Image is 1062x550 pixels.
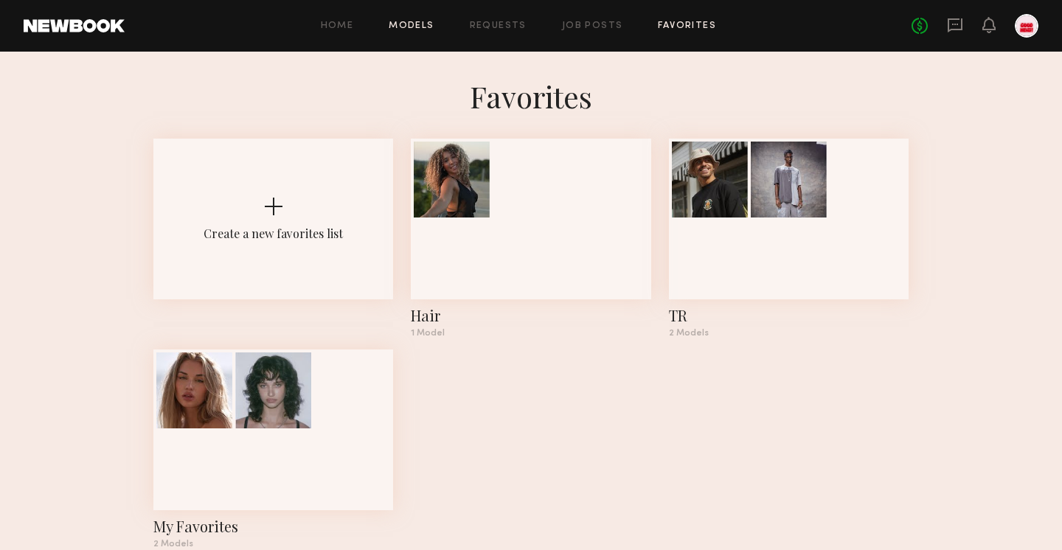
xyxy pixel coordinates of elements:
[470,21,527,31] a: Requests
[204,226,343,241] div: Create a new favorites list
[669,139,909,338] a: TR2 Models
[411,329,650,338] div: 1 Model
[321,21,354,31] a: Home
[669,305,909,326] div: TR
[153,540,393,549] div: 2 Models
[562,21,623,31] a: Job Posts
[669,329,909,338] div: 2 Models
[153,349,393,549] a: My Favorites2 Models
[411,305,650,326] div: Hair
[411,139,650,338] a: Hair1 Model
[153,139,393,349] button: Create a new favorites list
[153,516,393,537] div: My Favorites
[389,21,434,31] a: Models
[658,21,716,31] a: Favorites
